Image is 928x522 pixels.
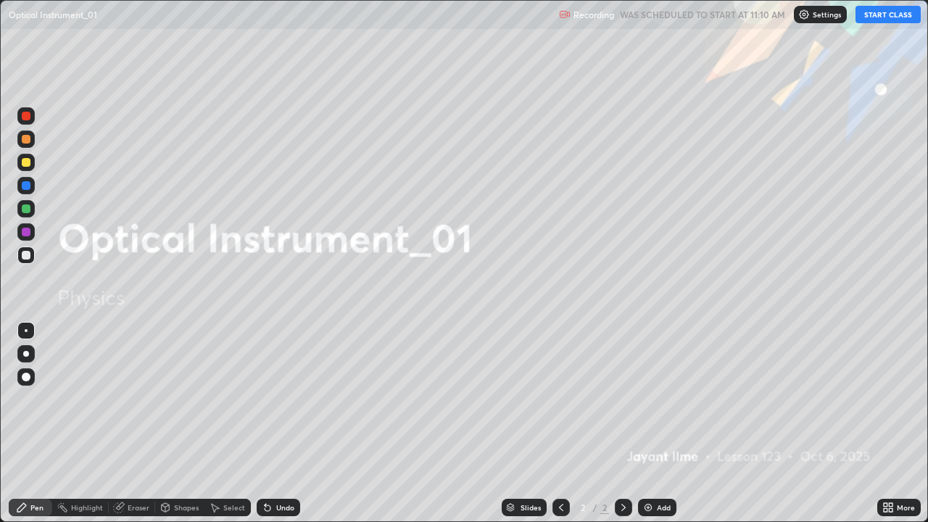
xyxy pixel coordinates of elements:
[276,504,294,511] div: Undo
[573,9,614,20] p: Recording
[30,504,43,511] div: Pen
[174,504,199,511] div: Shapes
[600,501,609,514] div: 2
[593,503,597,512] div: /
[576,503,590,512] div: 2
[813,11,841,18] p: Settings
[128,504,149,511] div: Eraser
[657,504,671,511] div: Add
[9,9,97,20] p: Optical Instrument_01
[620,8,785,21] h5: WAS SCHEDULED TO START AT 11:10 AM
[642,502,654,513] img: add-slide-button
[855,6,921,23] button: START CLASS
[521,504,541,511] div: Slides
[71,504,103,511] div: Highlight
[897,504,915,511] div: More
[223,504,245,511] div: Select
[798,9,810,20] img: class-settings-icons
[559,9,571,20] img: recording.375f2c34.svg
